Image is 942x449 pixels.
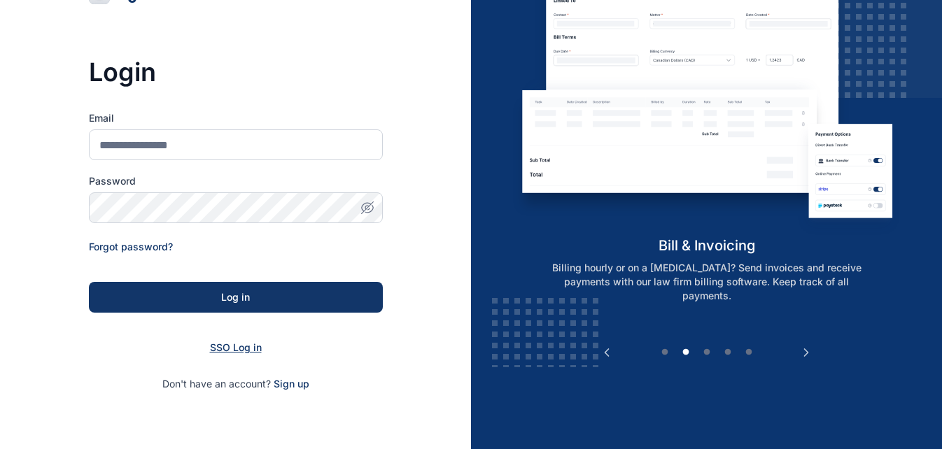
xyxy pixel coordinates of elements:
[111,290,360,304] div: Log in
[89,282,383,313] button: Log in
[274,378,309,390] a: Sign up
[89,174,383,188] label: Password
[799,345,813,359] button: Next
[658,345,672,359] button: 1
[89,58,383,86] h3: Login
[89,377,383,391] p: Don't have an account?
[742,345,756,359] button: 5
[274,377,309,391] span: Sign up
[89,241,173,252] a: Forgot password?
[89,111,383,125] label: Email
[700,345,714,359] button: 3
[679,345,693,359] button: 2
[512,236,901,255] h5: bill & invoicing
[600,345,614,359] button: Previous
[528,261,886,303] p: Billing hourly or on a [MEDICAL_DATA]? Send invoices and receive payments with our law firm billi...
[210,341,262,353] a: SSO Log in
[721,345,735,359] button: 4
